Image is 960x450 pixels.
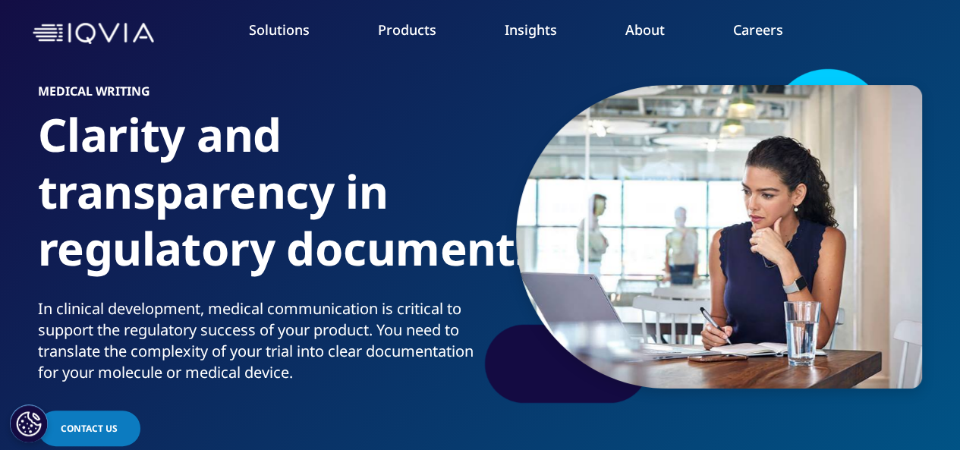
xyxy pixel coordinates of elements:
[249,20,310,39] a: Solutions
[33,23,154,45] img: IQVIA Healthcare Information Technology and Pharma Clinical Research Company
[38,106,474,298] h1: Clarity and transparency in regulatory documents.
[505,20,557,39] a: Insights
[38,298,474,383] div: In clinical development, medical communication is critical to support the regulatory success of y...
[516,85,922,389] img: 454_custom-photo_female-wearing-smart-watch-analyzing-information_600.jpg
[38,85,474,106] h6: Medical Writing
[625,20,665,39] a: About
[38,411,140,446] a: Contact Us
[733,20,783,39] a: Careers
[378,20,436,39] a: Products
[10,404,48,442] button: Cookies Settings
[61,422,118,435] span: Contact Us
